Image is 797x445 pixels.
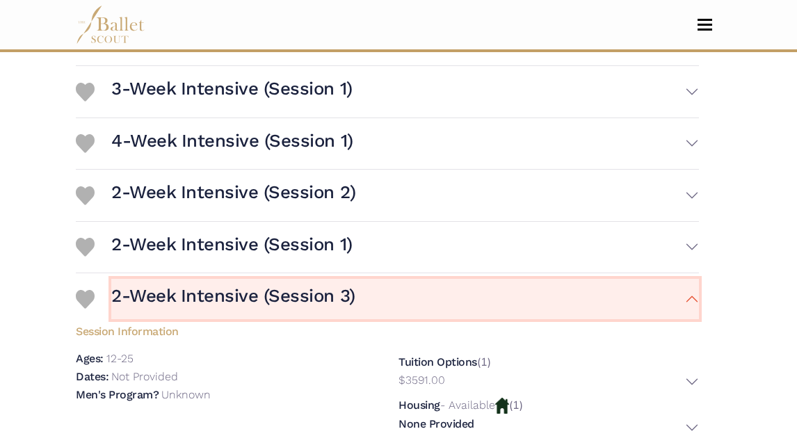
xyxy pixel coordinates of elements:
[111,284,355,307] h3: 2-Week Intensive (Session 3)
[495,398,509,413] img: Housing Available
[76,186,95,205] img: Heart
[111,77,353,100] h3: 3-Week Intensive (Session 1)
[76,238,95,257] img: Heart
[65,319,710,339] h5: Session Information
[161,388,211,401] p: Unknown
[111,233,353,256] h3: 2-Week Intensive (Session 1)
[111,129,353,152] h3: 4-Week Intensive (Session 1)
[398,371,445,389] p: $3591.00
[76,388,159,401] h5: Men's Program?
[76,370,108,383] h5: Dates:
[76,83,95,102] img: Heart
[111,175,699,215] button: 2-Week Intensive (Session 2)
[398,417,699,437] button: None Provided
[398,353,699,392] div: (1)
[398,398,440,412] h5: Housing
[440,398,495,412] p: - Available
[111,279,699,318] button: 2-Week Intensive (Session 3)
[398,396,699,437] div: (1)
[76,290,95,309] img: Heart
[76,352,104,365] h5: Ages:
[111,370,178,383] p: Not Provided
[398,355,477,369] h5: Tuition Options
[111,227,699,267] button: 2-Week Intensive (Session 1)
[111,72,699,111] button: 3-Week Intensive (Session 1)
[111,124,699,163] button: 4-Week Intensive (Session 1)
[398,371,699,393] button: $3591.00
[689,18,721,31] button: Toggle navigation
[111,181,356,204] h3: 2-Week Intensive (Session 2)
[76,134,95,153] img: Heart
[398,417,474,432] h5: None Provided
[106,352,134,365] p: 12-25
